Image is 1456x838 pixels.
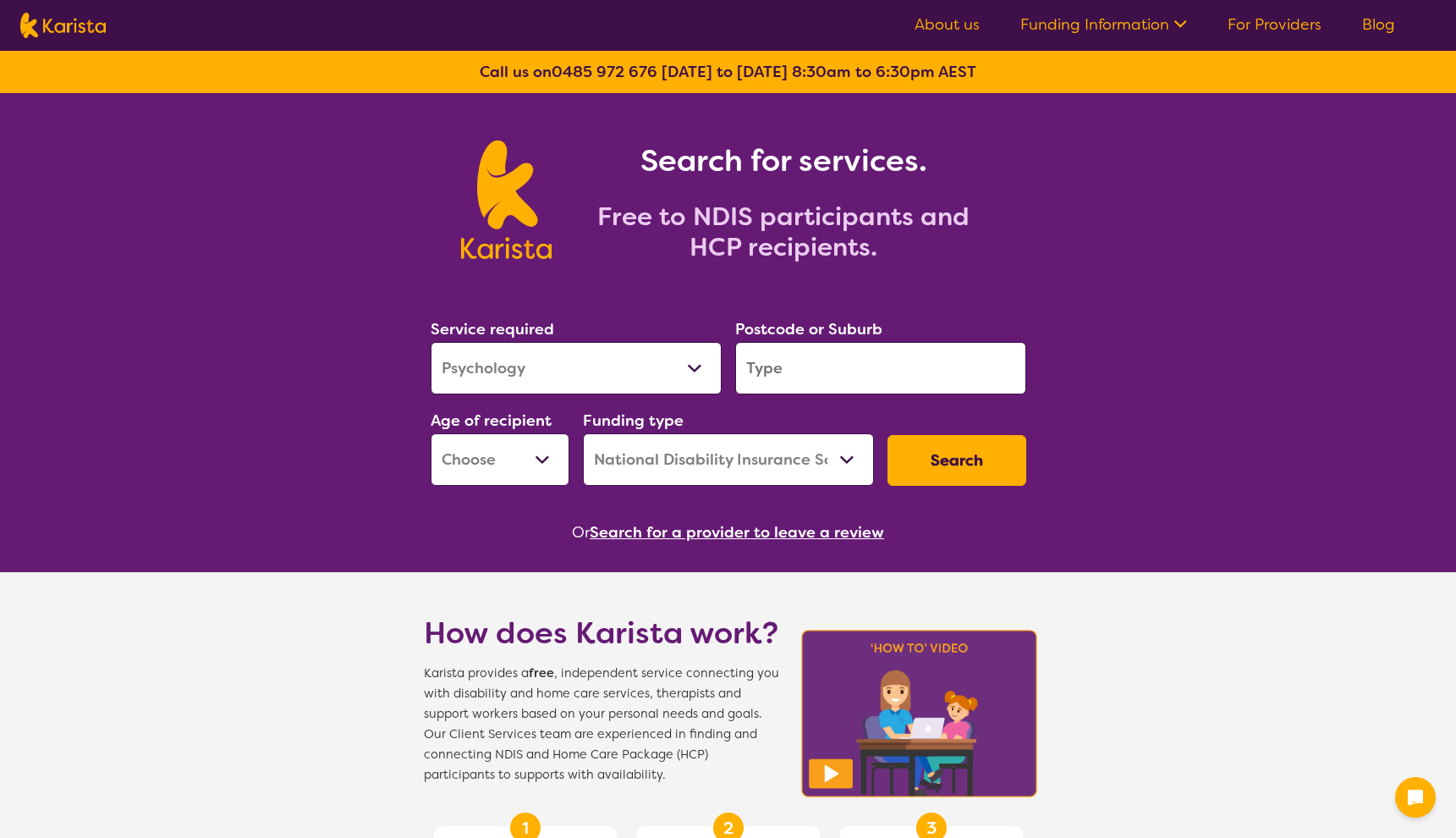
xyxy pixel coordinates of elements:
[480,62,976,82] b: Call us on [DATE] to [DATE] 8:30am to 6:30pm AEST
[529,665,554,681] b: free
[735,342,1026,394] input: Type
[796,625,1043,802] img: Karista video
[552,62,657,82] a: 0485 972 676
[1020,14,1187,35] a: Funding Information
[424,664,779,786] span: Karista provides a , independent service connecting you with disability and home care services, t...
[590,520,884,545] button: Search for a provider to leave a review
[583,411,684,431] label: Funding type
[735,319,882,339] label: Postcode or Suburb
[1362,14,1395,35] a: Blog
[915,14,980,35] a: About us
[431,319,554,339] label: Service required
[572,520,590,545] span: Or
[461,141,552,259] img: Karista logo
[424,613,779,653] h1: How does Karista work?
[887,435,1026,486] button: Search
[20,13,106,38] img: Karista logo
[431,411,552,431] label: Age of recipient
[572,141,995,181] h1: Search for services.
[572,201,995,262] h2: Free to NDIS participants and HCP recipients.
[1228,14,1321,35] a: For Providers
